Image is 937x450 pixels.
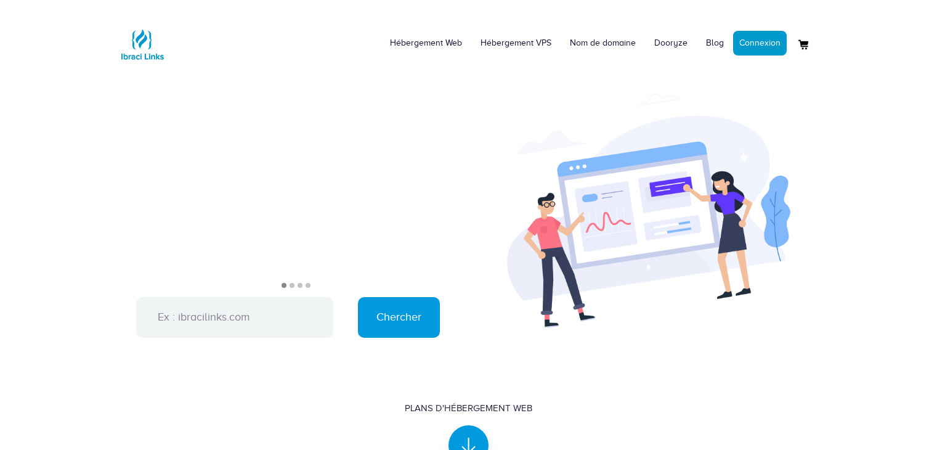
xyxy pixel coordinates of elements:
div: Plans d'hébergement Web [405,402,532,415]
a: Hébergement Web [381,25,471,62]
a: Hébergement VPS [471,25,561,62]
input: Chercher [358,297,440,338]
input: Ex : ibracilinks.com [136,297,333,338]
a: Connexion [733,31,787,55]
a: Dooryze [645,25,697,62]
a: Logo Ibraci Links [118,9,167,69]
a: Nom de domaine [561,25,645,62]
a: Blog [697,25,733,62]
img: Logo Ibraci Links [118,20,167,69]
